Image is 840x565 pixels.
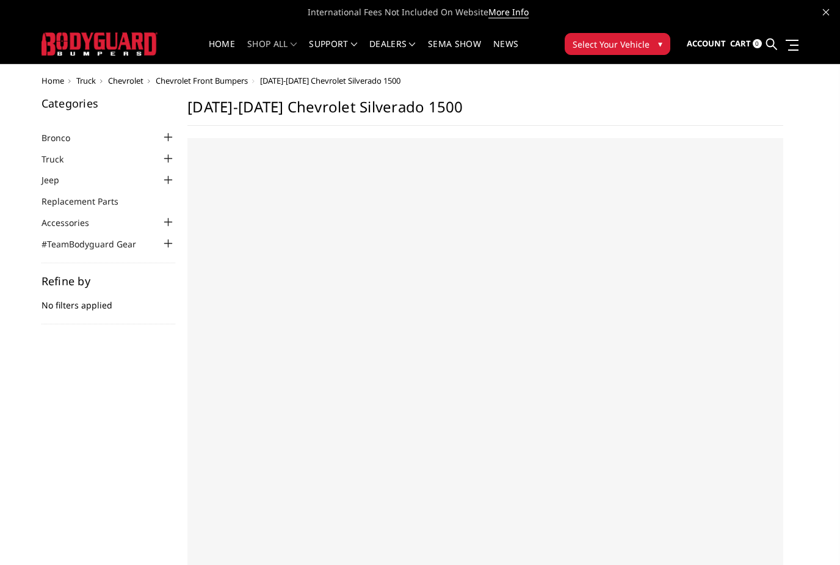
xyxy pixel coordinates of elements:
[42,238,151,250] a: #TeamBodyguard Gear
[247,40,297,64] a: shop all
[565,33,670,55] button: Select Your Vehicle
[108,75,143,86] a: Chevrolet
[42,216,104,229] a: Accessories
[187,98,783,126] h1: [DATE]-[DATE] Chevrolet Silverado 1500
[309,40,357,64] a: Support
[42,275,176,324] div: No filters applied
[260,75,400,86] span: [DATE]-[DATE] Chevrolet Silverado 1500
[369,40,416,64] a: Dealers
[42,98,176,109] h5: Categories
[753,39,762,48] span: 0
[428,40,481,64] a: SEMA Show
[42,32,157,55] img: BODYGUARD BUMPERS
[42,153,79,166] a: Truck
[493,40,518,64] a: News
[730,27,762,60] a: Cart 0
[156,75,248,86] a: Chevrolet Front Bumpers
[42,195,134,208] a: Replacement Parts
[42,131,85,144] a: Bronco
[209,40,235,64] a: Home
[42,173,74,186] a: Jeep
[687,27,726,60] a: Account
[42,75,64,86] a: Home
[76,75,96,86] a: Truck
[488,6,529,18] a: More Info
[687,38,726,49] span: Account
[658,37,662,50] span: ▾
[573,38,650,51] span: Select Your Vehicle
[730,38,751,49] span: Cart
[42,275,176,286] h5: Refine by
